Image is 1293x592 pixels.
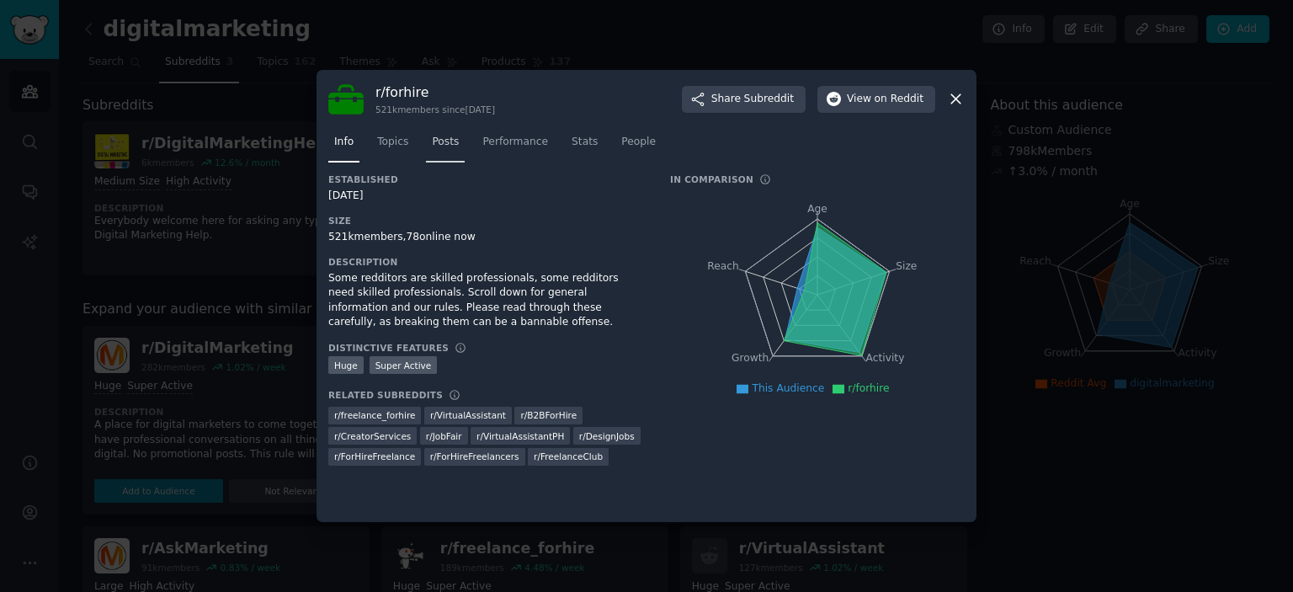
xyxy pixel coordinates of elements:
[334,409,415,421] span: r/ freelance_forhire
[328,230,646,245] div: 521k members, 78 online now
[328,189,646,204] div: [DATE]
[375,104,495,115] div: 521k members since [DATE]
[682,86,806,113] button: ShareSubreddit
[430,409,506,421] span: r/ VirtualAssistant
[817,86,935,113] button: Viewon Reddit
[328,215,646,227] h3: Size
[579,430,635,442] span: r/ DesignJobs
[752,382,824,394] span: This Audience
[426,430,462,442] span: r/ JobFair
[711,92,794,107] span: Share
[426,129,465,163] a: Posts
[707,259,739,271] tspan: Reach
[520,409,577,421] span: r/ B2BForHire
[847,92,923,107] span: View
[476,430,564,442] span: r/ VirtualAssistantPH
[670,173,753,185] h3: In Comparison
[334,451,415,462] span: r/ ForHireFreelance
[328,271,646,330] div: Some redditors are skilled professionals, some redditors need skilled professionals. Scroll down ...
[328,389,443,401] h3: Related Subreddits
[848,382,889,394] span: r/forhire
[377,135,408,150] span: Topics
[371,129,414,163] a: Topics
[566,129,604,163] a: Stats
[328,356,364,374] div: Huge
[432,135,459,150] span: Posts
[572,135,598,150] span: Stats
[807,203,827,215] tspan: Age
[334,430,411,442] span: r/ CreatorServices
[328,82,364,117] img: forhire
[744,92,794,107] span: Subreddit
[328,129,359,163] a: Info
[866,352,905,364] tspan: Activity
[621,135,656,150] span: People
[875,92,923,107] span: on Reddit
[430,451,519,462] span: r/ ForHireFreelancers
[476,129,554,163] a: Performance
[896,259,917,271] tspan: Size
[482,135,548,150] span: Performance
[732,352,769,364] tspan: Growth
[328,256,646,268] h3: Description
[375,83,495,101] h3: r/ forhire
[328,342,449,354] h3: Distinctive Features
[328,173,646,185] h3: Established
[370,356,438,374] div: Super Active
[615,129,662,163] a: People
[334,135,354,150] span: Info
[534,451,603,462] span: r/ FreelanceClub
